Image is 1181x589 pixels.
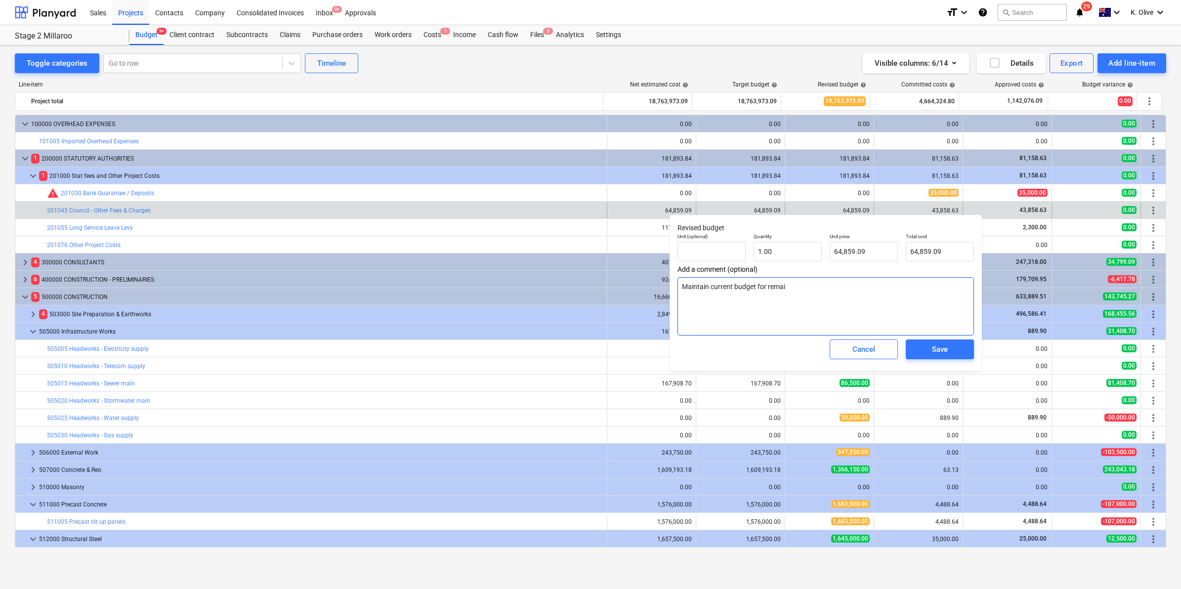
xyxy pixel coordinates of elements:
[878,121,959,127] div: 0.00
[677,223,974,233] p: Revised budget
[47,518,126,525] a: 511005 Precast tilt up panels
[611,294,692,300] div: 16,660,347.56
[19,153,31,165] span: keyboard_arrow_down
[611,121,692,127] div: 0.00
[906,233,974,242] p: Total cost
[1027,328,1048,335] span: 889.90
[1147,412,1159,424] span: More actions
[611,190,692,197] div: 0.00
[836,448,870,456] span: 347,250.00
[1147,429,1159,441] span: More actions
[1122,189,1137,197] span: 0.00
[1015,258,1048,265] span: 247,318.00
[31,254,603,270] div: 300000 CONSULTANTS
[878,397,959,404] div: 0.00
[27,308,39,320] span: keyboard_arrow_right
[129,25,164,45] div: Budget
[932,343,948,356] div: Save
[1147,135,1159,147] span: More actions
[831,517,870,525] span: 1,683,000.00
[27,447,39,459] span: keyboard_arrow_right
[769,82,777,88] span: help
[878,415,959,421] div: 889.90
[47,187,59,199] span: Committed costs exceed revised budget
[447,25,482,45] a: Income
[19,291,31,303] span: keyboard_arrow_down
[878,380,959,387] div: 0.00
[31,257,40,267] span: 4
[39,171,47,180] span: 1
[31,116,603,132] div: 100000 OVERHEAD EXPENSES
[590,25,627,45] div: Settings
[1104,414,1137,421] span: -50,000.00
[47,380,135,387] a: 505015 Headworks - Sewer main
[700,380,781,387] div: 167,908.70
[1022,224,1048,231] span: 2,300.00
[700,155,781,162] div: 181,893.84
[418,25,447,45] div: Costs
[607,93,688,109] div: 18,763,973.09
[1147,274,1159,286] span: More actions
[1118,96,1133,106] span: 0.00
[878,518,959,525] div: 4,488.64
[1111,6,1123,18] i: keyboard_arrow_down
[27,481,39,493] span: keyboard_arrow_right
[1147,222,1159,234] span: More actions
[947,82,955,88] span: help
[754,233,822,242] p: Quantity
[1022,518,1048,525] span: 4,488.64
[840,379,870,387] span: 86,500.00
[967,466,1048,473] div: 0.00
[1147,170,1159,182] span: More actions
[967,363,1048,370] div: 0.00
[482,25,524,45] a: Cash flow
[789,207,870,214] div: 64,859.09
[928,189,959,197] span: 35,000.00
[306,25,369,45] div: Purchase orders
[1143,95,1155,107] span: More actions
[700,432,781,439] div: 0.00
[677,265,974,273] span: Add a comment (optional)
[1081,1,1092,11] span: 29
[967,345,1048,352] div: 0.00
[995,81,1044,88] div: Approved costs
[1147,205,1159,216] span: More actions
[700,207,781,214] div: 64,859.09
[906,339,974,359] button: Save
[630,81,688,88] div: Net estimated cost
[1147,153,1159,165] span: More actions
[878,484,959,491] div: 0.00
[978,6,988,18] i: Knowledge base
[47,415,139,421] a: 505025 Headworks - Water supply
[878,432,959,439] div: 0.00
[1122,137,1137,145] span: 0.00
[1106,327,1137,335] span: 31,408.70
[39,309,47,319] span: 4
[1147,516,1159,528] span: More actions
[611,242,692,249] div: 0.00
[1015,310,1048,317] span: 496,586.41
[611,432,692,439] div: 0.00
[967,138,1048,145] div: 0.00
[1147,464,1159,476] span: More actions
[858,82,866,88] span: help
[989,57,1034,70] div: Details
[1122,362,1137,370] span: 0.00
[31,93,599,109] div: Project total
[1101,448,1137,456] span: -103,500.00
[47,242,121,249] a: 201076 Other Project Costs
[852,343,875,356] div: Cancel
[47,432,133,439] a: 505030 Headworks - Gas supply
[1154,6,1166,18] i: keyboard_arrow_down
[1101,517,1137,525] span: -107,000.00
[220,25,274,45] a: Subcontracts
[901,81,955,88] div: Committed costs
[1122,344,1137,352] span: 0.00
[830,339,898,359] button: Cancel
[39,462,603,478] div: 507000 Concrete & Reo
[700,138,781,145] div: 0.00
[611,259,692,266] div: 401,660.90
[789,121,870,127] div: 0.00
[1122,241,1137,249] span: 0.00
